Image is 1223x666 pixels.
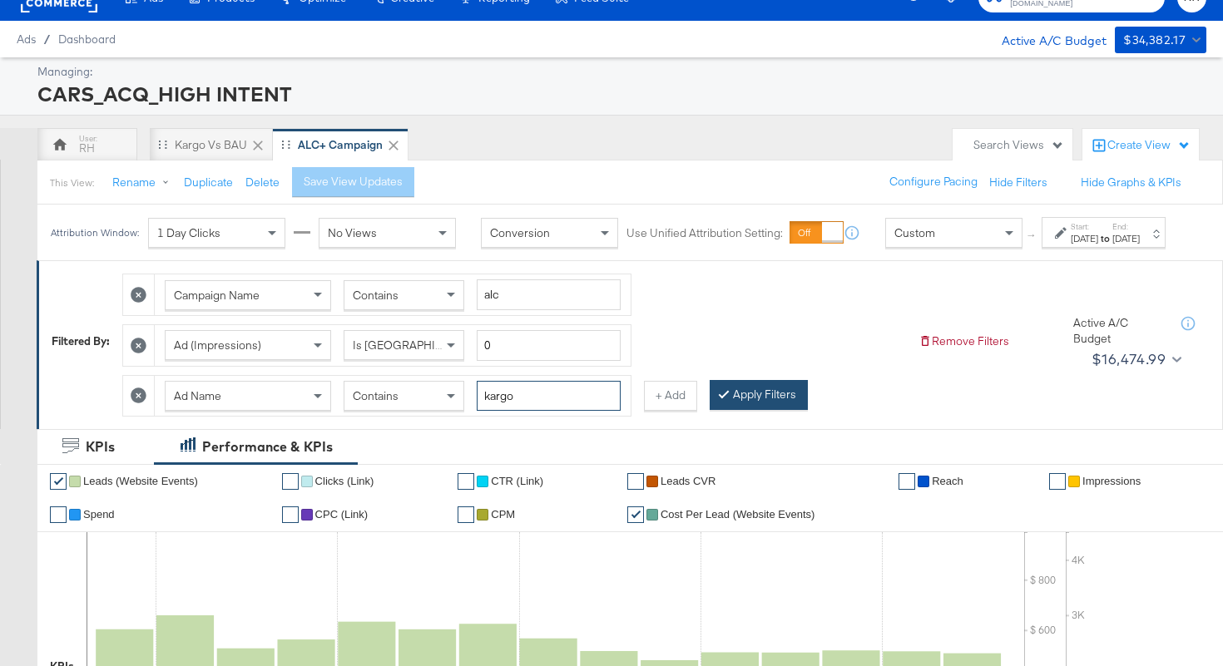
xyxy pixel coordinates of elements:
button: Hide Filters [989,175,1047,190]
span: CPM [491,508,515,520]
input: Enter a search term [477,381,621,412]
a: ✔ [899,473,915,490]
span: Reach [932,475,963,487]
span: Is [GEOGRAPHIC_DATA] [353,338,480,353]
div: $16,474.99 [1092,347,1166,372]
span: Custom [894,225,935,240]
div: $34,382.17 [1123,30,1186,51]
span: CTR (Link) [491,475,543,487]
span: Ad (Impressions) [174,338,261,353]
span: Ads [17,32,36,46]
button: Delete [245,175,280,190]
span: Leads (Website Events) [83,475,198,487]
button: + Add [644,381,697,411]
input: Enter a number [477,330,621,361]
label: Use Unified Attribution Setting: [626,225,783,241]
button: Duplicate [184,175,233,190]
div: CARS_ACQ_HIGH INTENT [37,80,1202,108]
button: Remove Filters [918,333,1009,349]
span: ↑ [1024,233,1040,239]
a: ✔ [627,473,644,490]
div: Active A/C Budget [984,27,1107,52]
div: Drag to reorder tab [281,140,290,149]
div: RH [79,141,95,156]
span: Ad Name [174,388,221,403]
button: Rename [101,168,187,198]
span: Contains [353,388,399,403]
button: Hide Graphs & KPIs [1081,175,1181,190]
label: End: [1112,221,1140,232]
button: Apply Filters [710,380,808,410]
div: Filtered By: [52,333,110,349]
span: Spend [83,508,115,520]
a: ✔ [1049,473,1066,490]
div: This View: [50,176,94,190]
a: ✔ [458,506,474,523]
strong: to [1098,232,1112,244]
div: Active A/C Budget [1073,315,1165,346]
div: ALC+ Campaign [298,137,383,153]
div: KPIs [86,437,115,456]
a: ✔ [458,473,474,490]
span: 1 Day Clicks [157,225,220,240]
span: / [36,32,58,46]
span: Campaign Name [174,288,260,303]
button: $16,474.99 [1085,346,1185,372]
button: Configure Pacing [878,167,989,197]
label: Start: [1071,221,1098,232]
span: Clicks (Link) [315,475,374,487]
span: Cost Per Lead (Website Events) [661,508,815,520]
span: Contains [353,288,399,303]
span: Conversion [490,225,550,240]
a: ✔ [282,473,299,490]
a: ✔ [50,473,67,490]
button: $34,382.17 [1115,27,1206,53]
a: Dashboard [58,32,116,46]
span: CPC (Link) [315,508,369,520]
a: ✔ [282,506,299,523]
div: [DATE] [1071,232,1098,245]
input: Enter a search term [477,279,621,310]
div: [DATE] [1112,232,1140,245]
div: Drag to reorder tab [158,140,167,149]
div: Performance & KPIs [202,437,333,456]
span: Impressions [1082,475,1141,487]
div: Create View [1107,137,1191,154]
div: Search Views [973,137,1064,153]
div: Attribution Window: [50,227,140,239]
div: Managing: [37,64,1202,80]
span: Leads CVR [661,475,715,487]
div: Kargo vs BAU [175,137,247,153]
a: ✔ [50,506,67,523]
span: No Views [328,225,377,240]
a: ✔ [627,506,644,523]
